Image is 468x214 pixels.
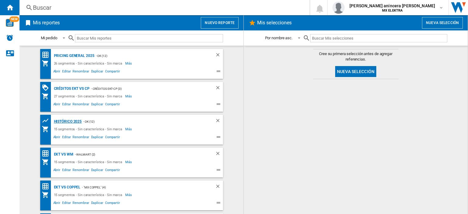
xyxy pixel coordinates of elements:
[90,68,104,76] span: Duplicar
[52,93,126,100] div: 27 segmentos - Sin característica - Sin marca
[104,101,121,109] span: Compartir
[422,17,463,29] button: Nueva selección
[6,19,14,27] img: wise-card.svg
[42,93,52,100] div: Mi colección
[61,68,72,76] span: Editar
[9,16,19,22] span: NEW
[42,117,52,125] div: Cuadrícula de precios de productos
[42,158,52,166] div: Mi colección
[33,3,294,12] div: Buscar
[125,191,133,198] span: Más
[349,3,435,9] span: [PERSON_NAME] anincera [PERSON_NAME]
[104,134,121,142] span: Compartir
[72,134,90,142] span: Renombrar
[61,167,72,174] span: Editar
[6,34,13,41] img: alerts-logo.svg
[52,184,81,191] div: EKT VS COPPEL
[104,167,121,174] span: Compartir
[72,101,90,109] span: Renombrar
[42,183,52,190] div: Matriz de precios
[52,151,73,158] div: EKT VS WM
[90,167,104,174] span: Duplicar
[61,101,72,109] span: Editar
[75,34,223,42] input: Buscar Mis reportes
[52,125,126,133] div: 15 segmentos - Sin característica - Sin marca
[72,68,90,76] span: Renombrar
[42,84,52,92] div: Matriz de PROMOCIONES
[41,36,57,40] div: Mi pedido
[52,118,82,125] div: HISTÓRICO 2025
[73,151,203,158] div: - WALMART (2)
[125,125,133,133] span: Más
[80,184,203,191] div: - "MX COPPEL" (4)
[42,150,52,157] div: Matriz de precios
[52,134,62,142] span: Abrir
[90,85,203,93] div: - CRÉDITOS EKT-CP (3)
[52,60,126,67] div: 26 segmentos - Sin característica - Sin marca
[201,17,239,29] button: Nuevo reporte
[52,101,62,109] span: Abrir
[215,85,223,93] div: Borrar
[215,151,223,158] div: Borrar
[90,200,104,207] span: Duplicar
[61,200,72,207] span: Editar
[215,118,223,125] div: Borrar
[52,52,94,60] div: PRICING GENERAL 2025
[90,101,104,109] span: Duplicar
[42,191,52,198] div: Mi colección
[104,200,121,207] span: Compartir
[42,60,52,67] div: Mi colección
[72,167,90,174] span: Renombrar
[104,68,121,76] span: Compartir
[265,36,293,40] div: Por nombre asc.
[215,52,223,60] div: Borrar
[72,200,90,207] span: Renombrar
[82,118,203,125] div: - OK (12)
[310,34,447,42] input: Buscar Mis selecciones
[52,167,62,174] span: Abrir
[382,9,402,12] b: MX ELEKTRA
[94,52,203,60] div: - OK (12)
[90,134,104,142] span: Duplicar
[335,66,376,77] button: Nueva selección
[32,17,61,29] h2: Mis reportes
[52,68,62,76] span: Abrir
[42,125,52,133] div: Mi colección
[61,134,72,142] span: Editar
[125,60,133,67] span: Más
[52,200,62,207] span: Abrir
[42,51,52,59] div: Matriz de precios
[125,158,133,166] span: Más
[256,17,293,29] h2: Mis selecciones
[52,85,90,93] div: CRÉDITOS EKT VS CP
[215,184,223,191] div: Borrar
[332,2,345,14] img: profile.jpg
[52,158,126,166] div: 15 segmentos - Sin característica - Sin marca
[52,191,126,198] div: 15 segmentos - Sin característica - Sin marca
[125,93,133,100] span: Más
[313,51,399,62] span: Cree su primera selección antes de agregar referencias.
